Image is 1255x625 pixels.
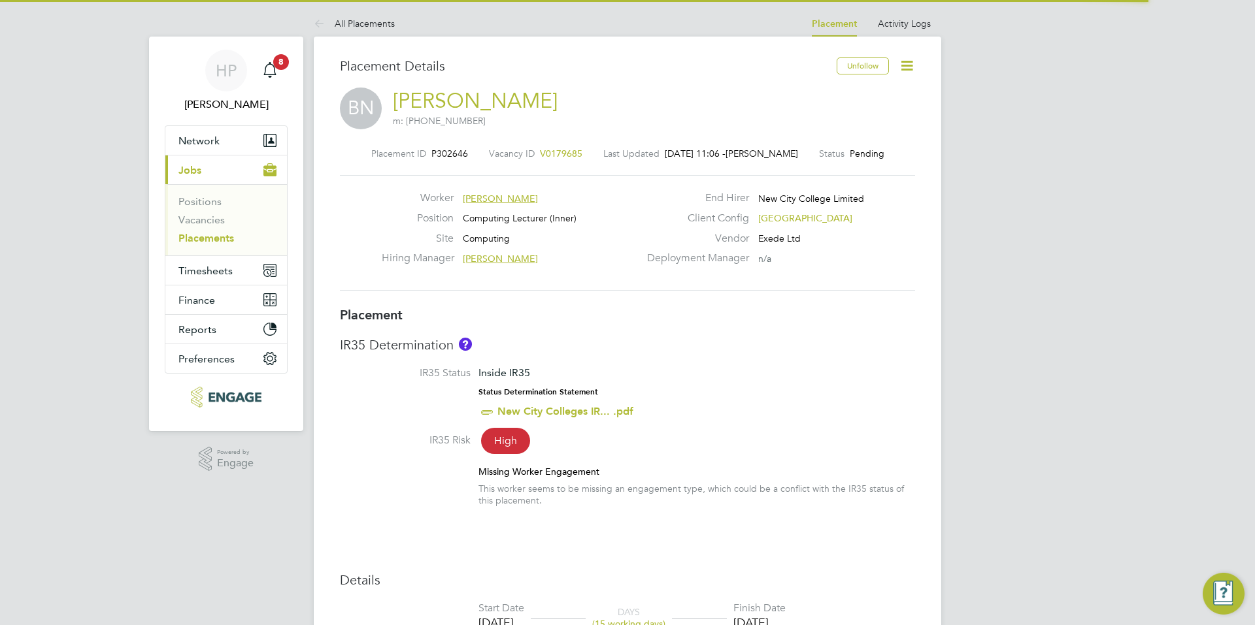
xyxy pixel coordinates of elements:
[178,232,234,244] a: Placements
[382,251,454,265] label: Hiring Manager
[463,253,538,264] span: [PERSON_NAME]
[819,148,845,159] label: Status
[149,37,303,431] nav: Main navigation
[463,193,538,204] span: [PERSON_NAME]
[639,191,749,205] label: End Hirer
[639,212,749,225] label: Client Config
[165,285,287,314] button: Finance
[463,232,510,244] span: Computing
[463,212,577,224] span: Computing Lecturer (Inner)
[178,323,216,336] span: Reports
[850,148,884,159] span: Pending
[340,57,827,74] h3: Placement Details
[540,148,582,159] span: V0179685
[340,307,403,323] b: Placement
[431,148,468,159] span: P302646
[489,148,535,159] label: Vacancy ID
[178,353,235,365] span: Preferences
[340,88,382,129] span: BN
[393,115,486,127] span: m: [PHONE_NUMBER]
[758,212,852,224] span: [GEOGRAPHIC_DATA]
[340,571,915,588] h3: Details
[371,148,426,159] label: Placement ID
[165,155,287,184] button: Jobs
[878,18,931,29] a: Activity Logs
[217,447,254,458] span: Powered by
[478,483,915,506] div: This worker seems to be missing an engagement type, which could be a conflict with the IR35 statu...
[165,50,288,112] a: HP[PERSON_NAME]
[478,601,524,615] div: Start Date
[837,57,889,74] button: Unfollow
[758,232,801,244] span: Exede Ltd
[639,251,749,265] label: Deployment Manager
[165,315,287,344] button: Reports
[217,458,254,469] span: Engage
[178,164,201,176] span: Jobs
[340,366,471,380] label: IR35 Status
[314,18,395,29] a: All Placements
[639,232,749,246] label: Vendor
[733,601,786,615] div: Finish Date
[1203,573,1245,615] button: Engage Resource Center
[273,54,289,70] span: 8
[340,336,915,353] h3: IR35 Determination
[497,405,633,417] a: New City Colleges IR... .pdf
[178,294,215,306] span: Finance
[481,428,530,454] span: High
[726,148,798,159] span: [PERSON_NAME]
[199,447,254,472] a: Powered byEngage
[478,466,915,477] div: Missing Worker Engagement
[178,264,233,277] span: Timesheets
[382,212,454,225] label: Position
[382,232,454,246] label: Site
[165,387,288,408] a: Go to home page
[340,434,471,447] label: IR35 Risk
[165,97,288,112] span: Hannah Pearce
[178,195,222,208] a: Positions
[478,387,598,396] strong: Status Determination Statement
[191,387,261,408] img: xede-logo-retina.png
[178,135,220,147] span: Network
[478,366,530,379] span: Inside IR35
[178,214,225,226] a: Vacancies
[393,88,558,114] a: [PERSON_NAME]
[758,193,864,204] span: New City College Limited
[812,18,857,29] a: Placement
[165,184,287,255] div: Jobs
[165,256,287,285] button: Timesheets
[165,126,287,155] button: Network
[603,148,660,159] label: Last Updated
[165,344,287,373] button: Preferences
[758,253,771,264] span: n/a
[459,338,472,351] button: About IR35
[665,148,726,159] span: [DATE] 11:06 -
[382,191,454,205] label: Worker
[257,50,283,91] a: 8
[216,62,237,79] span: HP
